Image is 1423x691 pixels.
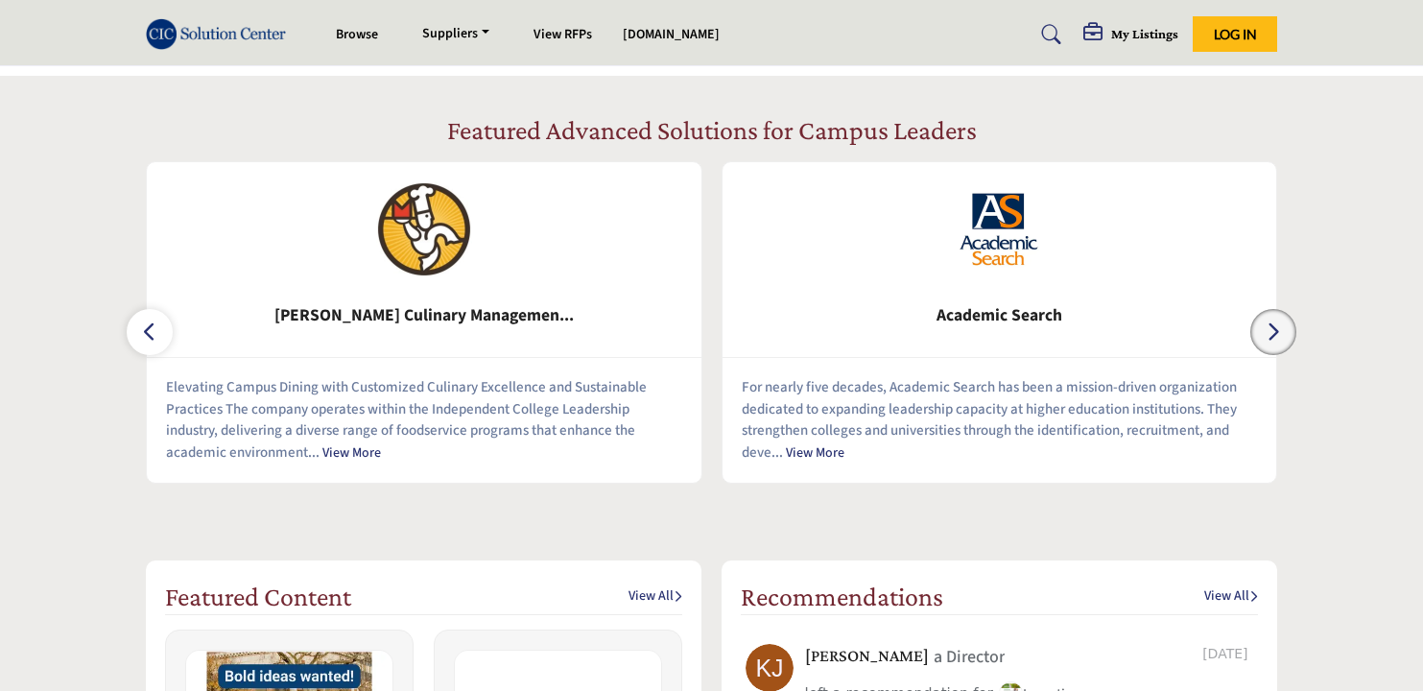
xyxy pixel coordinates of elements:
[376,181,472,277] img: Metz Culinary Management
[146,18,296,50] img: Site Logo
[308,442,320,463] span: ...
[1202,644,1253,664] span: [DATE]
[1083,23,1178,46] div: My Listings
[336,25,378,44] a: Browse
[1193,16,1277,52] button: Log In
[176,303,673,328] span: [PERSON_NAME] Culinary Managemen...
[805,646,929,667] h5: [PERSON_NAME]
[322,443,381,463] a: View More
[176,291,673,342] b: Metz Culinary Management
[1023,19,1074,50] a: Search
[147,291,701,342] a: [PERSON_NAME] Culinary Managemen...
[623,25,720,44] a: [DOMAIN_NAME]
[1111,25,1178,42] h5: My Listings
[1214,26,1257,42] span: Log In
[165,581,351,613] h2: Featured Content
[628,587,682,607] a: View All
[447,114,977,147] h2: Featured Advanced Solutions for Campus Leaders
[751,291,1248,342] b: Academic Search
[934,644,1005,670] p: a Director
[409,21,503,48] a: Suppliers
[534,25,592,44] a: View RFPs
[166,377,682,464] p: Elevating Campus Dining with Customized Culinary Excellence and Sustainable Practices The company...
[951,181,1047,277] img: Academic Search
[786,443,844,463] a: View More
[741,581,943,613] h2: Recommendations
[1204,587,1258,607] a: View All
[742,377,1258,464] p: For nearly five decades, Academic Search has been a mission-driven organization dedicated to expa...
[771,442,783,463] span: ...
[751,303,1248,328] span: Academic Search
[723,291,1277,342] a: Academic Search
